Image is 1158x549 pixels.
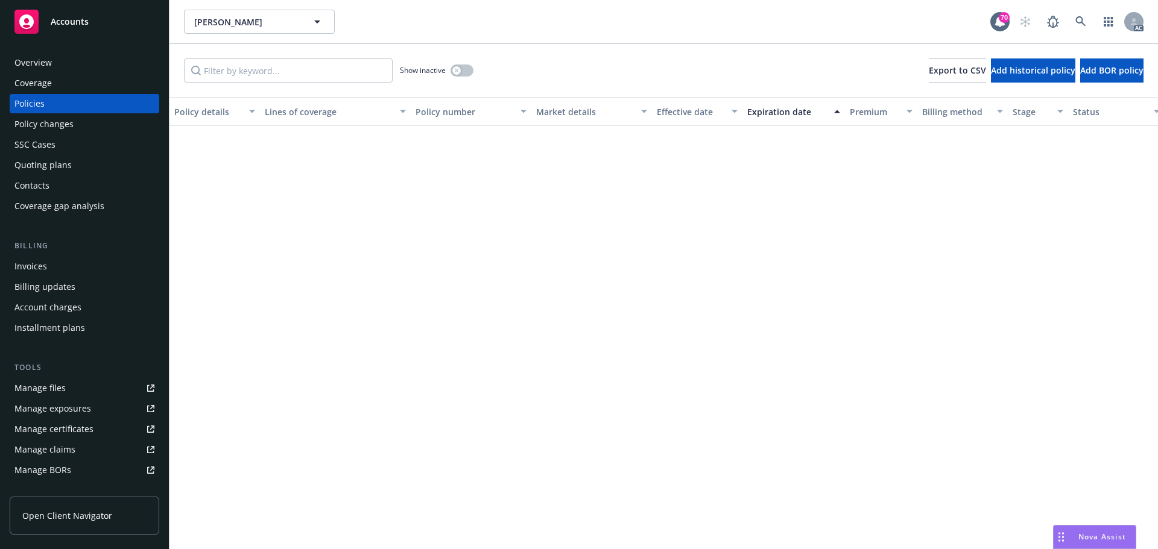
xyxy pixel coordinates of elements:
[10,115,159,134] a: Policy changes
[929,58,986,83] button: Export to CSV
[10,176,159,195] a: Contacts
[14,176,49,195] div: Contacts
[14,257,47,276] div: Invoices
[531,97,652,126] button: Market details
[14,277,75,296] div: Billing updates
[1080,58,1144,83] button: Add BOR policy
[850,105,899,118] div: Premium
[1078,532,1126,542] span: Nova Assist
[169,97,260,126] button: Policy details
[14,399,91,418] div: Manage exposures
[845,97,917,126] button: Premium
[991,58,1075,83] button: Add historical policy
[536,105,634,118] div: Market details
[10,298,159,317] a: Account charges
[10,362,159,374] div: Tools
[10,94,159,113] a: Policies
[10,257,159,276] a: Invoices
[14,53,52,72] div: Overview
[10,419,159,439] a: Manage certificates
[742,97,845,126] button: Expiration date
[1054,525,1069,548] div: Drag to move
[10,240,159,252] div: Billing
[1069,10,1093,34] a: Search
[184,10,335,34] button: [PERSON_NAME]
[10,318,159,337] a: Installment plans
[929,64,986,76] span: Export to CSV
[747,105,827,118] div: Expiration date
[991,64,1075,76] span: Add historical policy
[657,105,724,118] div: Effective date
[184,58,393,83] input: Filter by keyword...
[652,97,742,126] button: Effective date
[194,16,299,28] span: [PERSON_NAME]
[10,460,159,480] a: Manage BORs
[1041,10,1065,34] a: Report a Bug
[1008,97,1068,126] button: Stage
[51,17,89,27] span: Accounts
[1096,10,1121,34] a: Switch app
[14,460,71,480] div: Manage BORs
[265,105,393,118] div: Lines of coverage
[10,5,159,39] a: Accounts
[1080,64,1144,76] span: Add BOR policy
[14,155,72,175] div: Quoting plans
[10,196,159,216] a: Coverage gap analysis
[14,298,81,317] div: Account charges
[10,74,159,93] a: Coverage
[1013,105,1050,118] div: Stage
[922,105,990,118] div: Billing method
[10,155,159,175] a: Quoting plans
[999,12,1010,23] div: 70
[14,94,45,113] div: Policies
[1053,525,1136,549] button: Nova Assist
[14,196,104,216] div: Coverage gap analysis
[10,277,159,296] a: Billing updates
[10,135,159,154] a: SSC Cases
[14,135,55,154] div: SSC Cases
[917,97,1008,126] button: Billing method
[10,440,159,459] a: Manage claims
[1073,105,1147,118] div: Status
[10,399,159,418] a: Manage exposures
[10,53,159,72] a: Overview
[14,419,93,439] div: Manage certificates
[14,74,52,93] div: Coverage
[22,509,112,522] span: Open Client Navigator
[411,97,531,126] button: Policy number
[416,105,513,118] div: Policy number
[14,481,106,500] div: Summary of insurance
[174,105,242,118] div: Policy details
[14,115,74,134] div: Policy changes
[14,318,85,337] div: Installment plans
[14,440,75,459] div: Manage claims
[14,378,66,398] div: Manage files
[400,65,446,75] span: Show inactive
[10,378,159,398] a: Manage files
[10,481,159,500] a: Summary of insurance
[260,97,411,126] button: Lines of coverage
[1013,10,1037,34] a: Start snowing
